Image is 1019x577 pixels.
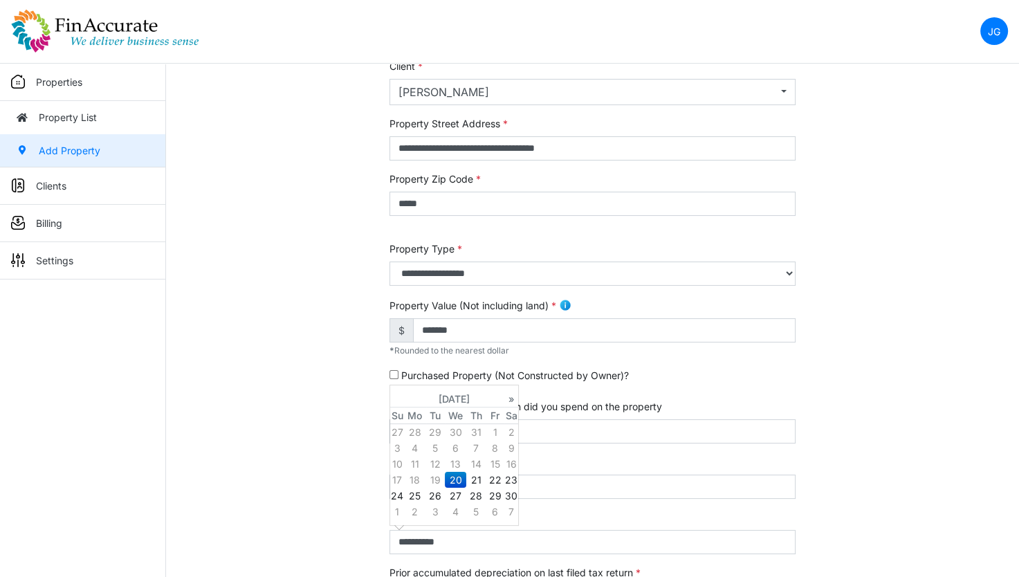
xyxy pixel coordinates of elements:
[11,75,25,89] img: sidemenu_properties.png
[504,456,518,472] td: 16
[445,440,466,456] td: 6
[389,241,462,256] label: Property Type
[466,504,485,520] td: 5
[404,440,425,456] td: 4
[404,407,425,424] th: Mo
[486,424,504,441] td: 1
[390,407,404,424] th: Su
[389,59,423,73] label: Client
[390,504,404,520] td: 1
[445,504,466,520] td: 4
[390,424,404,441] td: 27
[389,79,796,105] button: Emilia Ugwu
[445,456,466,472] td: 13
[404,472,425,488] td: 18
[426,472,445,488] td: 19
[389,399,662,414] label: How much in total renovation did you spend on the property
[11,178,25,192] img: sidemenu_client.png
[980,17,1008,45] a: JG
[466,407,485,424] th: Th
[389,172,481,186] label: Property Zip Code
[404,456,425,472] td: 11
[11,253,25,267] img: sidemenu_settings.png
[404,391,504,407] th: [DATE]
[404,488,425,504] td: 25
[504,488,518,504] td: 30
[486,456,504,472] td: 15
[36,178,66,193] p: Clients
[504,424,518,441] td: 2
[445,488,466,504] td: 27
[486,472,504,488] td: 22
[559,299,571,311] img: info.png
[36,75,82,89] p: Properties
[36,253,73,268] p: Settings
[390,488,404,504] td: 24
[504,440,518,456] td: 9
[445,472,466,488] td: 20
[486,488,504,504] td: 29
[466,424,485,441] td: 31
[426,504,445,520] td: 3
[426,488,445,504] td: 26
[389,318,414,342] span: $
[466,488,485,504] td: 28
[401,368,629,383] label: Purchased Property (Not Constructed by Owner)?
[390,456,404,472] td: 10
[389,345,509,356] span: Rounded to the nearest dollar
[445,424,466,441] td: 30
[445,407,466,424] th: We
[389,298,556,313] label: Property Value (Not including land)
[11,216,25,230] img: sidemenu_billing.png
[486,504,504,520] td: 6
[466,472,485,488] td: 21
[390,440,404,456] td: 3
[504,472,518,488] td: 23
[11,9,199,53] img: spp logo
[486,440,504,456] td: 8
[426,456,445,472] td: 12
[36,216,62,230] p: Billing
[504,407,518,424] th: Sa
[504,504,518,520] td: 7
[404,504,425,520] td: 2
[426,424,445,441] td: 29
[389,116,508,131] label: Property Street Address
[486,407,504,424] th: Fr
[426,407,445,424] th: Tu
[398,84,778,100] div: [PERSON_NAME]
[390,472,404,488] td: 17
[466,456,485,472] td: 14
[988,24,1000,39] p: JG
[404,424,425,441] td: 28
[466,440,485,456] td: 7
[504,391,518,407] th: »
[426,440,445,456] td: 5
